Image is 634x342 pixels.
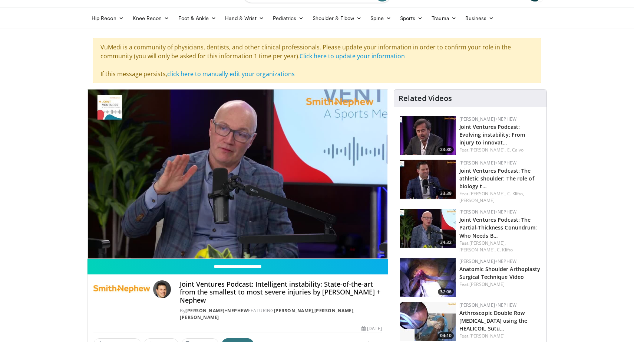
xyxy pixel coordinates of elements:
[438,332,454,339] span: 04:10
[459,333,541,339] div: Feat.
[459,302,516,308] a: [PERSON_NAME]+Nephew
[459,190,541,204] div: Feat.
[459,240,541,253] div: Feat.
[427,11,461,26] a: Trauma
[399,94,452,103] h4: Related Videos
[396,11,427,26] a: Sports
[128,11,174,26] a: Knee Recon
[185,307,248,314] a: [PERSON_NAME]+Nephew
[459,309,527,332] a: Arthroscopic Double Row [MEDICAL_DATA] using the HEALICOIL Sutu…
[469,240,506,246] a: [PERSON_NAME],
[459,160,516,166] a: [PERSON_NAME]+Nephew
[469,190,506,197] a: [PERSON_NAME],
[469,281,505,287] a: [PERSON_NAME]
[87,11,128,26] a: Hip Recon
[400,209,456,248] a: 34:32
[400,209,456,248] img: 5807bf09-abca-4062-84b7-711dbcc3ea56.150x105_q85_crop-smart_upscale.jpg
[361,325,382,332] div: [DATE]
[459,258,516,264] a: [PERSON_NAME]+Nephew
[93,280,150,298] img: Smith+Nephew
[366,11,395,26] a: Spine
[300,52,405,60] a: Click here to update your information
[469,333,505,339] a: [PERSON_NAME]
[308,11,366,26] a: Shoulder & Elbow
[400,258,456,297] img: 4ad8d6c8-ee64-4599-baa1-cc9db944930a.150x105_q85_crop-smart_upscale.jpg
[459,167,534,190] a: Joint Ventures Podcast: The athletic shoulder: The role of biology t…
[459,266,541,280] a: Anatomic Shoulder Arthoplasty Surgical Technique Video
[174,11,221,26] a: Foot & Ankle
[507,147,524,153] a: E. Calvo
[459,197,495,203] a: [PERSON_NAME]
[438,239,454,246] span: 34:32
[221,11,268,26] a: Hand & Wrist
[180,307,382,321] div: By FEATURING , ,
[438,190,454,197] span: 33:39
[400,302,456,341] a: 04:10
[459,281,541,288] div: Feat.
[400,160,456,199] img: f5a36523-4014-4b26-ba0a-1980c1b51253.150x105_q85_crop-smart_upscale.jpg
[400,258,456,297] a: 37:06
[400,160,456,199] a: 33:39
[438,289,454,295] span: 37:06
[459,247,496,253] a: [PERSON_NAME],
[153,280,171,298] img: Avatar
[268,11,308,26] a: Pediatrics
[461,11,499,26] a: Business
[274,307,313,314] a: [PERSON_NAME]
[438,146,454,153] span: 23:30
[180,280,382,304] h4: Joint Ventures Podcast: Intelligent instability: State-of-the-art from the smallest to most sever...
[400,116,456,155] img: 68d4790e-0872-429d-9d74-59e6247d6199.150x105_q85_crop-smart_upscale.jpg
[459,209,516,215] a: [PERSON_NAME]+Nephew
[167,70,295,78] a: click here to manually edit your organizations
[87,89,388,259] video-js: Video Player
[314,307,354,314] a: [PERSON_NAME]
[400,116,456,155] a: 23:30
[459,147,541,153] div: Feat.
[459,123,525,146] a: Joint Ventures Podcast: Evolving instability: From injury to innovat…
[400,302,456,341] img: 345ce7d3-2add-4b96-8847-ea7888355abc.150x105_q85_crop-smart_upscale.jpg
[459,216,537,239] a: Joint Ventures Podcast: The Partial-Thickness Conundrum: Who Needs B…
[497,247,513,253] a: C. Klifto
[507,190,524,197] a: C. Klifto,
[93,38,541,83] div: VuMedi is a community of physicians, dentists, and other clinical professionals. Please update yo...
[459,116,516,122] a: [PERSON_NAME]+Nephew
[180,314,219,320] a: [PERSON_NAME]
[469,147,506,153] a: [PERSON_NAME],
